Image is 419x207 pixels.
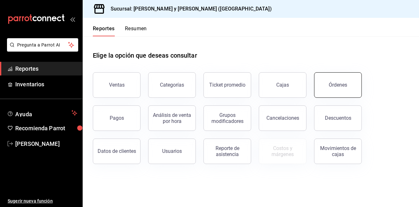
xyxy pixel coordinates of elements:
div: Pagos [110,115,124,121]
button: open_drawer_menu [70,17,75,22]
div: Ventas [109,82,125,88]
a: Pregunta a Parrot AI [4,46,78,53]
div: Ticket promedio [209,82,245,88]
span: Pregunta a Parrot AI [17,42,68,48]
button: Descuentos [314,105,362,131]
button: Ticket promedio [203,72,251,98]
font: Sugerir nueva función [8,198,53,203]
div: Pestañas de navegación [93,25,147,36]
button: Cancelaciones [259,105,306,131]
button: Grupos modificadores [203,105,251,131]
button: Resumen [125,25,147,36]
div: Usuarios [162,148,182,154]
div: Órdenes [329,82,347,88]
button: Pagos [93,105,141,131]
div: Costos y márgenes [263,145,302,157]
div: Análisis de venta por hora [152,112,192,124]
div: Categorías [160,82,184,88]
div: Movimientos de cajas [318,145,358,157]
div: Descuentos [325,115,351,121]
button: Pregunta a Parrot AI [7,38,78,52]
font: Reportes [93,25,115,32]
span: Ayuda [15,109,69,117]
h3: Sucursal: [PERSON_NAME] y [PERSON_NAME] ([GEOGRAPHIC_DATA]) [106,5,272,13]
button: Reporte de asistencia [203,139,251,164]
div: Cajas [276,81,289,89]
button: Datos de clientes [93,139,141,164]
button: Movimientos de cajas [314,139,362,164]
button: Órdenes [314,72,362,98]
button: Ventas [93,72,141,98]
div: Grupos modificadores [208,112,247,124]
button: Usuarios [148,139,196,164]
font: Reportes [15,65,38,72]
h1: Elige la opción que deseas consultar [93,51,197,60]
div: Cancelaciones [266,115,299,121]
button: Contrata inventarios para ver este reporte [259,139,306,164]
div: Reporte de asistencia [208,145,247,157]
font: [PERSON_NAME] [15,140,60,147]
a: Cajas [259,72,306,98]
button: Análisis de venta por hora [148,105,196,131]
button: Categorías [148,72,196,98]
font: Recomienda Parrot [15,125,65,132]
div: Datos de clientes [98,148,136,154]
font: Inventarios [15,81,44,88]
